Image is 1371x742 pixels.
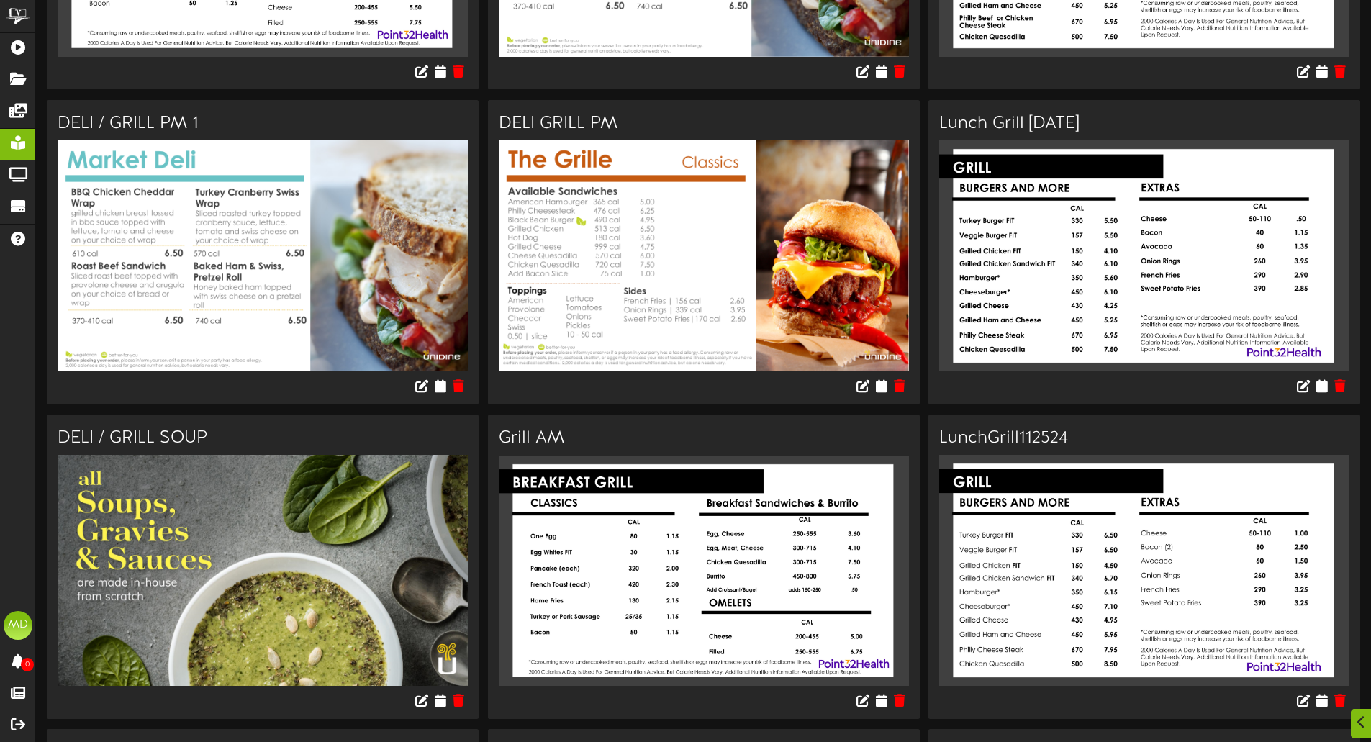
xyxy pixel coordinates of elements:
h3: DELI GRILL PM [499,114,909,133]
h3: Lunch Grill [DATE] [939,114,1349,133]
h3: DELI / GRILL PM 1 [58,114,468,133]
div: MD [4,611,32,640]
img: cbb37299-97b7-4d68-accb-265d690af3ee.jpg [939,140,1349,371]
h3: DELI / GRILL SOUP [58,429,468,448]
img: 4a0718f8-c68c-421a-9df2-f1b750ae0aebslide3.png [58,140,468,371]
img: 74495b40-8068-469b-8e32-3cb2886a559aflikfdacompliantbfast012523.jpg [499,456,909,687]
img: a6e633c0-baea-4e5b-b157-58fc826cda46slide4.png [58,455,468,686]
img: eb954d70-3575-4c3a-b351-1576eef6993bslide2.png [499,140,909,371]
h3: LunchGrill112524 [939,429,1349,448]
img: b79f4b00-b520-49e7-9017-f4e1d4077fbc.jpg [939,455,1349,686]
h3: Grill AM [499,429,909,448]
span: 0 [21,658,34,671]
